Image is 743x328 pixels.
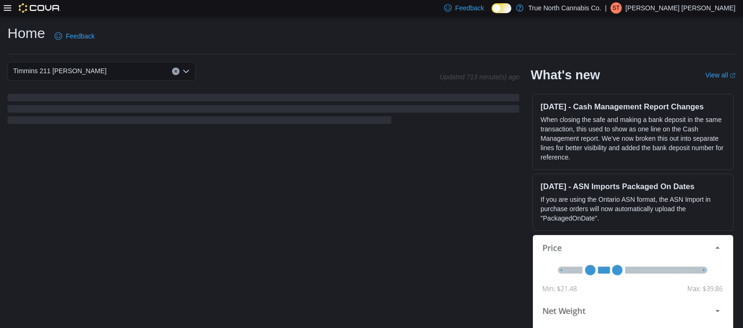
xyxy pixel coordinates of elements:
[605,2,607,14] p: |
[540,182,726,191] h3: [DATE] - ASN Imports Packaged On Dates
[8,96,519,126] span: Loading
[455,3,484,13] span: Feedback
[440,73,520,81] p: Updated 713 minute(s) ago
[610,2,622,14] div: Sarah Timmins Craig
[172,68,180,75] button: Clear input
[51,27,98,46] a: Feedback
[730,73,735,78] svg: External link
[19,3,61,13] img: Cova
[66,31,94,41] span: Feedback
[528,2,601,14] p: True North Cannabis Co.
[540,102,726,111] h3: [DATE] - Cash Management Report Changes
[182,68,190,75] button: Open list of options
[13,65,107,76] span: Timmins 211 [PERSON_NAME]
[492,3,511,13] input: Dark Mode
[531,68,600,83] h2: What's new
[540,195,726,223] p: If you are using the Ontario ASN format, the ASN Import in purchase orders will now automatically...
[540,115,726,162] p: When closing the safe and making a bank deposit in the same transaction, this used to show as one...
[612,2,619,14] span: ST
[8,24,45,43] h1: Home
[492,13,492,14] span: Dark Mode
[626,2,735,14] p: [PERSON_NAME] [PERSON_NAME]
[705,71,735,79] a: View allExternal link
